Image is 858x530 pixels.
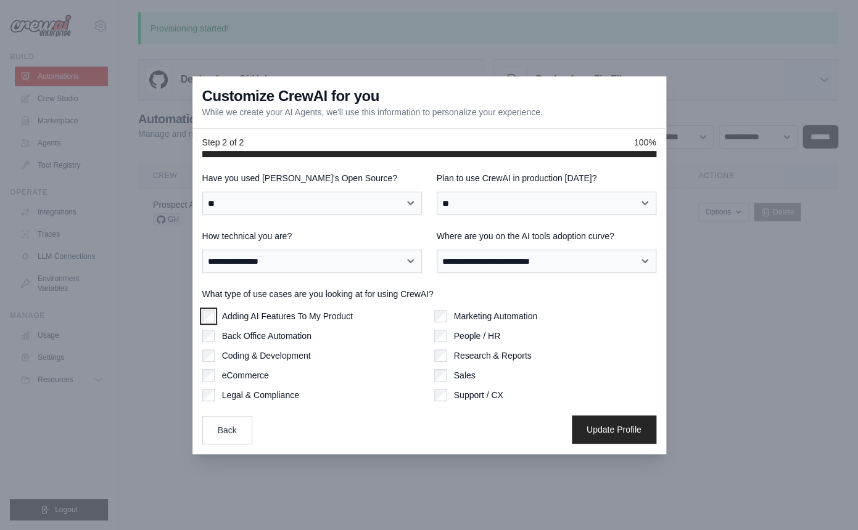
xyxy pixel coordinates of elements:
button: Back [202,416,252,444]
label: Research & Reports [454,349,532,362]
label: What type of use cases are you looking at for using CrewAI? [202,288,656,300]
p: While we create your AI Agents, we'll use this information to personalize your experience. [202,106,543,118]
label: People / HR [454,330,500,342]
label: Marketing Automation [454,310,537,322]
span: Step 2 of 2 [202,136,244,149]
label: How technical you are? [202,230,422,242]
label: Have you used [PERSON_NAME]'s Open Source? [202,172,422,184]
label: Back Office Automation [222,330,311,342]
label: Adding AI Features To My Product [222,310,353,322]
h3: Customize CrewAI for you [202,86,379,106]
label: Coding & Development [222,349,311,362]
label: Support / CX [454,389,503,401]
span: 100% [634,136,656,149]
label: Sales [454,369,476,381]
label: Legal & Compliance [222,389,299,401]
label: Plan to use CrewAI in production [DATE]? [437,172,656,184]
button: Update Profile [572,415,656,444]
label: eCommerce [222,369,269,381]
label: Where are you on the AI tools adoption curve? [437,230,656,242]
